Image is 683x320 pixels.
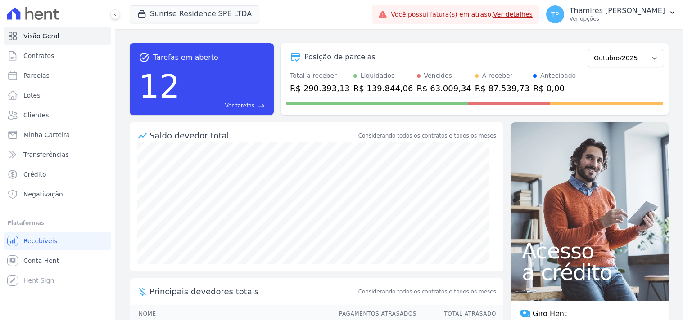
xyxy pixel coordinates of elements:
[4,252,111,270] a: Conta Hent
[391,10,533,19] span: Você possui fatura(s) em atraso.
[551,11,559,18] span: TP
[23,236,57,245] span: Recebíveis
[290,82,350,94] div: R$ 290.393,13
[4,67,111,84] a: Parcelas
[540,71,576,80] div: Antecipado
[417,82,471,94] div: R$ 63.009,34
[23,91,41,100] span: Lotes
[23,130,70,139] span: Minha Carteira
[353,82,413,94] div: R$ 139.844,06
[4,27,111,45] a: Visão Geral
[23,190,63,199] span: Negativação
[482,71,513,80] div: A receber
[539,2,683,27] button: TP Thamires [PERSON_NAME] Ver opções
[130,5,259,22] button: Sunrise Residence SPE LTDA
[23,170,46,179] span: Crédito
[522,240,658,262] span: Acesso
[153,52,218,63] span: Tarefas em aberto
[4,106,111,124] a: Clientes
[475,82,529,94] div: R$ 87.539,73
[23,51,54,60] span: Contratos
[139,52,149,63] span: task_alt
[4,146,111,164] a: Transferências
[493,11,533,18] a: Ver detalhes
[4,47,111,65] a: Contratos
[4,86,111,104] a: Lotes
[149,285,357,298] span: Principais devedores totais
[4,185,111,203] a: Negativação
[361,71,395,80] div: Liquidados
[23,71,50,80] span: Parcelas
[358,288,496,296] span: Considerando todos os contratos e todos os meses
[23,31,59,40] span: Visão Geral
[522,262,658,283] span: a crédito
[258,102,265,109] span: east
[139,63,180,110] div: 12
[358,132,496,140] div: Considerando todos os contratos e todos os meses
[290,71,350,80] div: Total a receber
[4,126,111,144] a: Minha Carteira
[149,129,357,142] div: Saldo devedor total
[23,150,69,159] span: Transferências
[7,218,108,228] div: Plataformas
[23,256,59,265] span: Conta Hent
[570,15,665,22] p: Ver opções
[304,52,375,62] div: Posição de parcelas
[184,102,265,110] a: Ver tarefas east
[533,82,576,94] div: R$ 0,00
[225,102,254,110] span: Ver tarefas
[424,71,452,80] div: Vencidos
[570,6,665,15] p: Thamires [PERSON_NAME]
[23,111,49,120] span: Clientes
[533,308,567,319] span: Giro Hent
[4,232,111,250] a: Recebíveis
[4,165,111,183] a: Crédito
